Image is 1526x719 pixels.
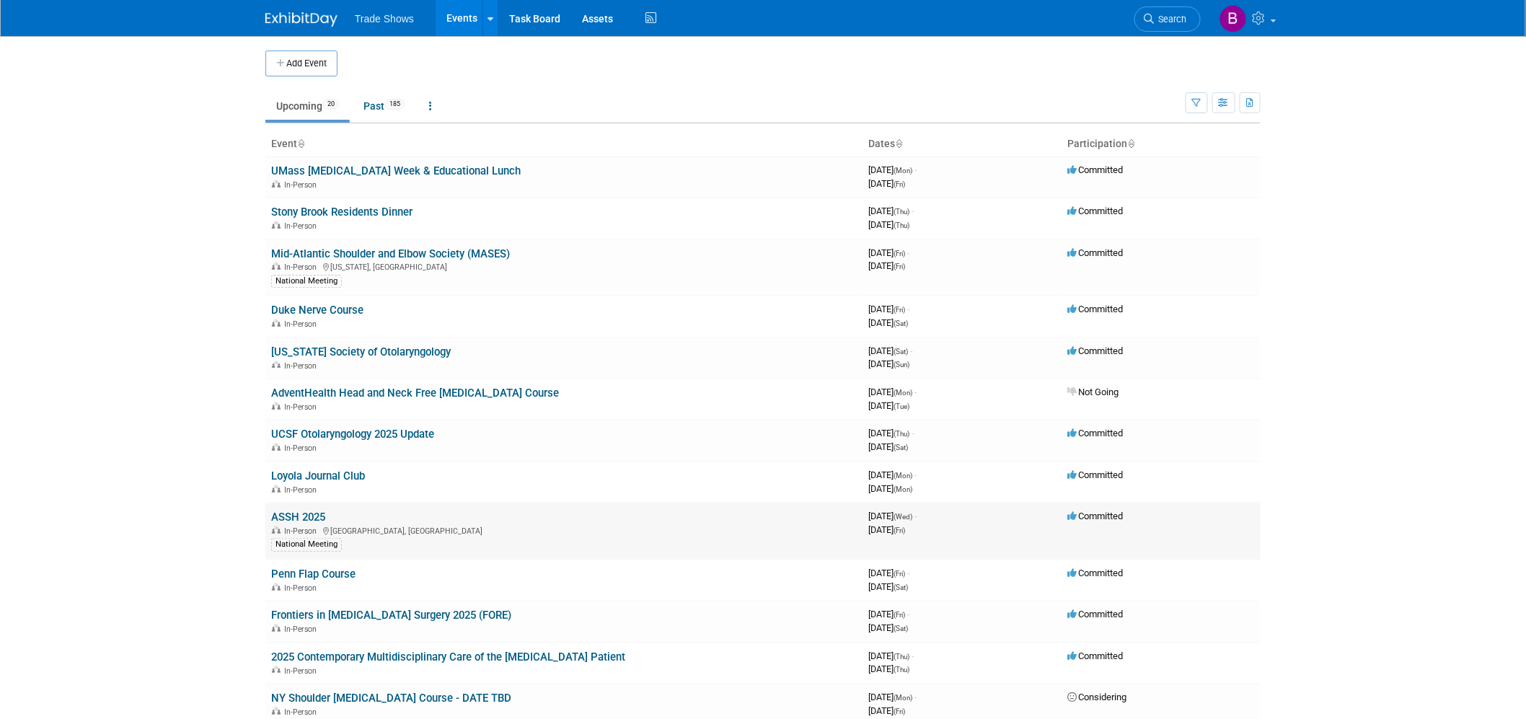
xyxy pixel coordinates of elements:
span: In-Person [284,402,321,412]
span: - [907,247,909,258]
span: [DATE] [868,178,905,189]
span: (Thu) [894,208,909,216]
span: [DATE] [868,650,914,661]
img: In-Person Event [272,319,281,327]
span: [DATE] [868,609,909,619]
span: Committed [1067,304,1123,314]
img: In-Person Event [272,402,281,410]
span: (Fri) [894,611,905,619]
span: (Fri) [894,263,905,270]
span: (Mon) [894,472,912,480]
span: [DATE] [868,428,914,438]
span: [DATE] [868,441,908,452]
th: Dates [863,132,1062,156]
span: In-Person [284,319,321,329]
a: AdventHealth Head and Neck Free [MEDICAL_DATA] Course [271,387,559,400]
span: [DATE] [868,622,908,633]
span: In-Person [284,263,321,272]
span: Considering [1067,692,1126,702]
span: In-Person [284,444,321,453]
span: [DATE] [868,164,917,175]
span: In-Person [284,361,321,371]
span: - [914,692,917,702]
span: (Sat) [894,625,908,632]
img: In-Person Event [272,361,281,369]
span: (Mon) [894,167,912,175]
span: Committed [1067,469,1123,480]
a: Sort by Participation Type [1127,138,1134,149]
span: [DATE] [868,568,909,578]
span: (Tue) [894,402,909,410]
span: (Mon) [894,389,912,397]
span: Committed [1067,609,1123,619]
a: [US_STATE] Society of Otolaryngology [271,345,451,358]
img: In-Person Event [272,180,281,188]
span: (Fri) [894,306,905,314]
a: Search [1134,6,1201,32]
span: In-Person [284,707,321,717]
span: (Mon) [894,485,912,493]
span: In-Person [284,583,321,593]
img: In-Person Event [272,666,281,674]
img: In-Person Event [272,625,281,632]
img: In-Person Event [272,707,281,715]
a: Loyola Journal Club [271,469,365,482]
span: (Sat) [894,348,908,356]
span: [DATE] [868,692,917,702]
span: [DATE] [868,317,908,328]
span: - [907,304,909,314]
span: [DATE] [868,469,917,480]
span: In-Person [284,625,321,634]
div: [GEOGRAPHIC_DATA], [GEOGRAPHIC_DATA] [271,524,857,536]
span: 20 [323,99,339,110]
span: (Fri) [894,526,905,534]
a: NY Shoulder [MEDICAL_DATA] Course - DATE TBD [271,692,511,705]
span: [DATE] [868,663,909,674]
a: UMass [MEDICAL_DATA] Week & Educational Lunch [271,164,521,177]
span: - [907,568,909,578]
span: [DATE] [868,524,905,535]
span: (Thu) [894,430,909,438]
span: (Fri) [894,250,905,257]
span: In-Person [284,221,321,231]
img: In-Person Event [272,444,281,451]
span: In-Person [284,526,321,536]
a: UCSF Otolaryngology 2025 Update [271,428,434,441]
span: Committed [1067,428,1123,438]
span: [DATE] [868,260,905,271]
span: (Wed) [894,513,912,521]
span: (Fri) [894,707,905,715]
span: (Thu) [894,653,909,661]
span: [DATE] [868,206,914,216]
span: [DATE] [868,705,905,716]
img: ExhibitDay [265,12,338,27]
span: Committed [1067,650,1123,661]
span: Trade Shows [355,13,414,25]
img: In-Person Event [272,221,281,229]
span: [DATE] [868,511,917,521]
span: Not Going [1067,387,1119,397]
span: - [914,469,917,480]
span: In-Person [284,180,321,190]
a: ASSH 2025 [271,511,325,524]
span: - [907,609,909,619]
span: [DATE] [868,581,908,592]
span: (Sun) [894,361,909,369]
img: In-Person Event [272,583,281,591]
span: [DATE] [868,358,909,369]
span: (Thu) [894,221,909,229]
span: - [912,650,914,661]
span: - [914,387,917,397]
span: [DATE] [868,219,909,230]
img: In-Person Event [272,485,281,493]
span: - [914,511,917,521]
a: Penn Flap Course [271,568,356,581]
span: In-Person [284,485,321,495]
span: (Thu) [894,666,909,674]
span: (Sat) [894,319,908,327]
img: In-Person Event [272,263,281,270]
a: Stony Brook Residents Dinner [271,206,413,219]
span: (Fri) [894,180,905,188]
a: Past185 [353,92,415,120]
span: - [910,345,912,356]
